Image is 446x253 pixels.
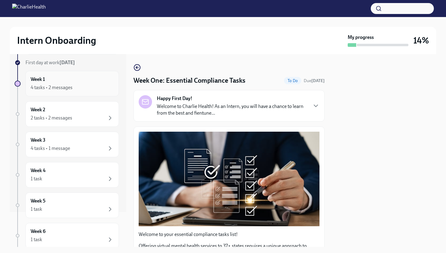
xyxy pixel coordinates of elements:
[304,78,325,83] span: Due
[31,115,72,121] div: 2 tasks • 2 messages
[12,4,46,13] img: CharlieHealth
[304,78,325,84] span: September 22nd, 2025 07:00
[31,198,46,204] h6: Week 5
[413,35,429,46] h3: 14%
[15,132,119,157] a: Week 34 tasks • 1 message
[17,34,96,47] h2: Intern Onboarding
[15,162,119,188] a: Week 41 task
[284,78,301,83] span: To Do
[133,76,245,85] h4: Week One: Essential Compliance Tasks
[139,132,319,226] button: Zoom image
[31,175,42,182] div: 1 task
[157,103,307,116] p: Welcome to Charlie Health! As an Intern, you will have a chance to learn from the best and fientu...
[311,78,325,83] strong: [DATE]
[31,167,46,174] h6: Week 4
[139,231,319,238] p: Welcome to your essential compliance tasks list!
[15,192,119,218] a: Week 51 task
[31,236,42,243] div: 1 task
[15,223,119,248] a: Week 61 task
[15,59,119,66] a: First day at work[DATE]
[157,95,192,102] strong: Happy First Day!
[31,106,45,113] h6: Week 2
[15,71,119,96] a: Week 14 tasks • 2 messages
[59,60,75,65] strong: [DATE]
[31,76,45,83] h6: Week 1
[15,101,119,127] a: Week 22 tasks • 2 messages
[31,84,73,91] div: 4 tasks • 2 messages
[31,206,42,213] div: 1 task
[31,145,70,152] div: 4 tasks • 1 message
[348,34,374,41] strong: My progress
[31,137,46,144] h6: Week 3
[25,60,75,65] span: First day at work
[31,228,46,235] h6: Week 6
